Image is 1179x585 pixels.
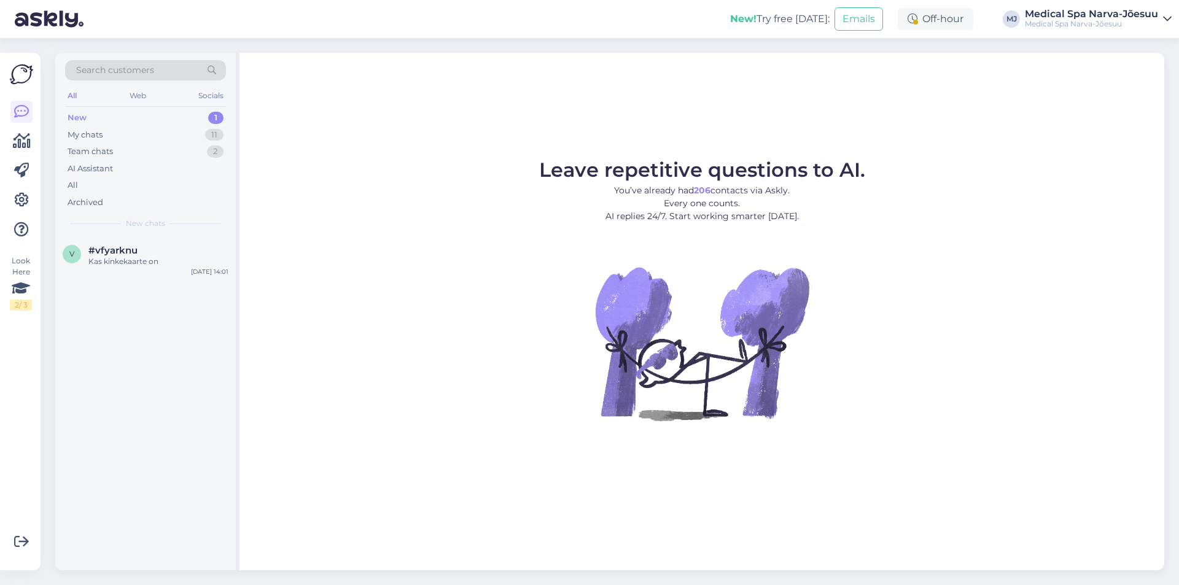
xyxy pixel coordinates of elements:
[68,196,103,209] div: Archived
[591,233,812,454] img: No Chat active
[1025,9,1158,19] div: Medical Spa Narva-Jõesuu
[539,184,865,223] p: You’ve already had contacts via Askly. Every one counts. AI replies 24/7. Start working smarter [...
[207,145,224,158] div: 2
[65,88,79,104] div: All
[694,185,710,196] b: 206
[10,300,32,311] div: 2 / 3
[1025,9,1172,29] a: Medical Spa Narva-JõesuuMedical Spa Narva-Jõesuu
[76,64,154,77] span: Search customers
[1003,10,1020,28] div: MJ
[205,129,224,141] div: 11
[127,88,149,104] div: Web
[898,8,973,30] div: Off-hour
[208,112,224,124] div: 1
[1025,19,1158,29] div: Medical Spa Narva-Jõesuu
[730,13,757,25] b: New!
[730,12,830,26] div: Try free [DATE]:
[68,112,87,124] div: New
[10,63,33,86] img: Askly Logo
[10,255,32,311] div: Look Here
[126,218,165,229] span: New chats
[88,245,138,256] span: #vfyarknu
[69,249,74,258] span: v
[835,7,883,31] button: Emails
[539,158,865,182] span: Leave repetitive questions to AI.
[68,179,78,192] div: All
[88,256,228,267] div: Kas kinkekaarte on
[68,145,113,158] div: Team chats
[68,163,113,175] div: AI Assistant
[196,88,226,104] div: Socials
[68,129,103,141] div: My chats
[191,267,228,276] div: [DATE] 14:01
